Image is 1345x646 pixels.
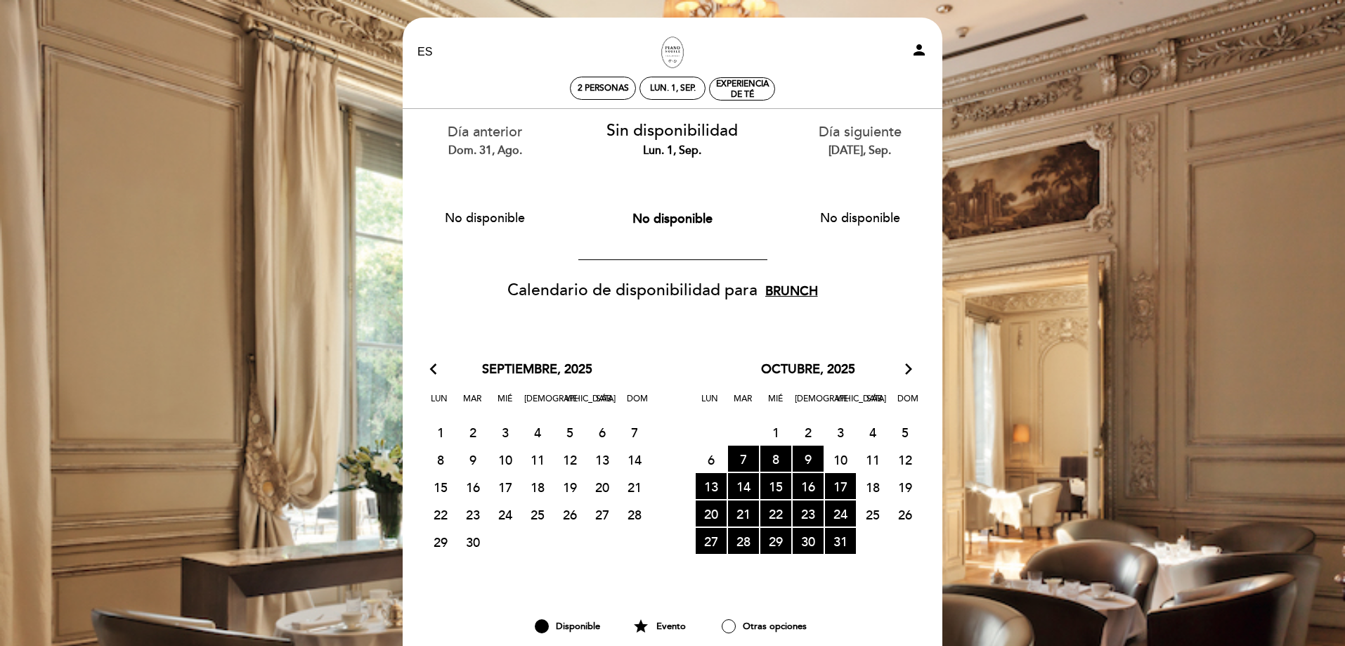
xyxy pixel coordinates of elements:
span: 20 [587,474,618,500]
i: arrow_back_ios [430,361,443,379]
span: Mié [491,392,519,418]
div: [DATE], sep. [777,143,943,159]
span: Vie [557,392,585,418]
button: No disponible [418,200,552,235]
span: 1 [425,419,456,445]
span: 1 [760,419,791,445]
span: 5 [890,419,921,445]
div: dom. 31, ago. [402,143,568,159]
span: [DEMOGRAPHIC_DATA] [795,392,823,418]
span: 4 [857,419,888,445]
span: 14 [619,446,650,472]
span: 16 [457,474,488,500]
span: 10 [490,446,521,472]
span: 17 [490,474,521,500]
span: Mié [762,392,790,418]
span: Lun [696,392,724,418]
button: No disponible [793,200,927,235]
span: [DEMOGRAPHIC_DATA] [524,392,552,418]
span: 24 [825,500,856,527]
span: 28 [728,528,759,554]
span: 11 [522,446,553,472]
span: 26 [890,501,921,527]
span: Lun [425,392,453,418]
span: 8 [760,446,791,472]
span: 23 [457,501,488,527]
span: 2 [457,419,488,445]
span: Vie [828,392,856,418]
span: 19 [554,474,585,500]
span: 4 [522,419,553,445]
div: Evento [620,614,699,638]
div: Experiencia de Té [710,79,774,100]
span: 5 [554,419,585,445]
span: 22 [760,500,791,527]
span: 25 [522,501,553,527]
span: 9 [793,446,824,472]
span: 22 [425,501,456,527]
span: 27 [587,501,618,527]
span: 6 [696,446,727,472]
span: 2 personas [578,83,629,93]
span: 30 [457,529,488,555]
span: Calendario de disponibilidad para [507,280,758,300]
div: Disponible [514,614,620,638]
span: Sáb [590,392,618,418]
span: Dom [894,392,922,418]
span: Mar [729,392,757,418]
span: Sin disponibilidad [606,121,738,141]
span: septiembre, 2025 [482,361,592,379]
span: 21 [728,500,759,527]
span: 14 [728,473,759,499]
span: 29 [760,528,791,554]
span: 27 [696,528,727,554]
span: 18 [857,474,888,500]
span: 2 [793,419,824,445]
span: 28 [619,501,650,527]
span: 13 [696,473,727,499]
span: 20 [696,500,727,527]
span: 31 [825,528,856,554]
span: 10 [825,446,856,472]
span: 6 [587,419,618,445]
button: No disponible [606,201,739,236]
span: 13 [587,446,618,472]
div: Otras opciones [699,614,830,638]
span: 29 [425,529,456,555]
span: No disponible [632,211,713,226]
div: lun. 1, sep. [590,143,756,159]
span: Dom [623,392,651,418]
span: 21 [619,474,650,500]
span: 16 [793,473,824,499]
span: 23 [793,500,824,527]
div: lun. 1, sep. [650,83,696,93]
span: 7 [619,419,650,445]
div: Día anterior [402,122,568,158]
a: Los Salones del Piano [PERSON_NAME] [585,33,760,72]
span: Mar [458,392,486,418]
span: 17 [825,473,856,499]
span: 26 [554,501,585,527]
span: 15 [760,473,791,499]
span: 15 [425,474,456,500]
span: 19 [890,474,921,500]
span: 12 [554,446,585,472]
i: arrow_forward_ios [902,361,915,379]
span: 8 [425,446,456,472]
i: person [911,41,928,58]
span: 3 [825,419,856,445]
span: 24 [490,501,521,527]
span: 18 [522,474,553,500]
span: 3 [490,419,521,445]
span: 25 [857,501,888,527]
span: 9 [457,446,488,472]
span: Sáb [861,392,889,418]
i: star [632,614,649,638]
span: 30 [793,528,824,554]
span: 12 [890,446,921,472]
div: Día siguiente [777,122,943,158]
button: person [911,41,928,63]
span: octubre, 2025 [761,361,855,379]
span: 7 [728,446,759,472]
span: 11 [857,446,888,472]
